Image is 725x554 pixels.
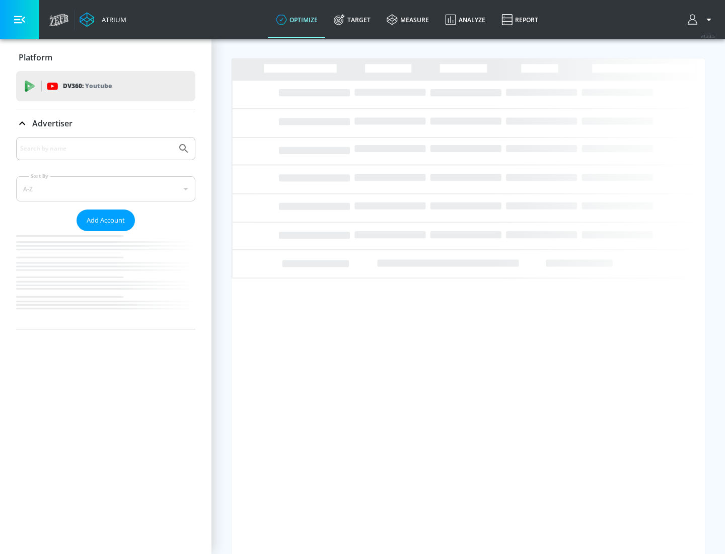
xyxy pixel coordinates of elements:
[268,2,326,38] a: optimize
[701,33,715,39] span: v 4.33.5
[16,176,195,201] div: A-Z
[379,2,437,38] a: measure
[20,142,173,155] input: Search by name
[19,52,52,63] p: Platform
[98,15,126,24] div: Atrium
[326,2,379,38] a: Target
[80,12,126,27] a: Atrium
[29,173,50,179] label: Sort By
[16,71,195,101] div: DV360: Youtube
[63,81,112,92] p: DV360:
[16,109,195,137] div: Advertiser
[32,118,72,129] p: Advertiser
[16,43,195,72] div: Platform
[437,2,493,38] a: Analyze
[77,210,135,231] button: Add Account
[493,2,546,38] a: Report
[16,231,195,329] nav: list of Advertiser
[87,215,125,226] span: Add Account
[85,81,112,91] p: Youtube
[16,137,195,329] div: Advertiser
